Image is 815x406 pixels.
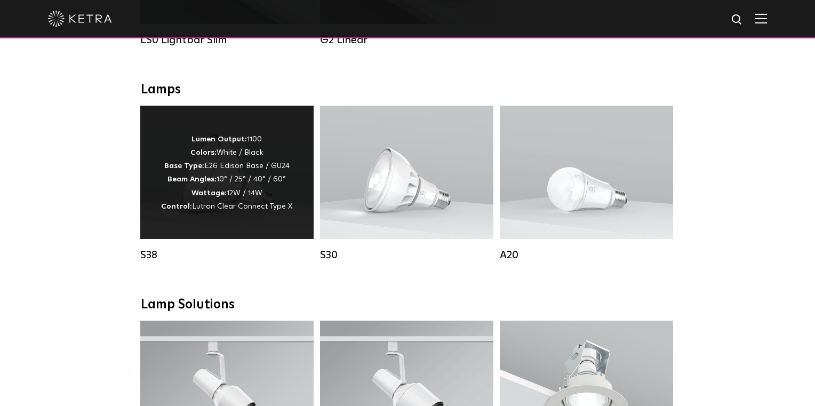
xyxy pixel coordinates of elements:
div: G2 Linear [320,34,493,46]
div: S30 [320,249,493,261]
img: Hamburger%20Nav.svg [755,13,767,23]
div: S38 [140,249,314,261]
strong: Lumen Output: [191,136,247,143]
div: LS0 Lightbar Slim [140,34,314,46]
p: 1100 White / Black E26 Edison Base / GU24 10° / 25° / 40° / 60° 12W / 14W [161,133,292,213]
strong: Beam Angles: [167,176,217,183]
div: A20 [500,249,673,261]
a: A20 Lumen Output:600 / 800Colors:White / BlackBase Type:E26 Edison Base / GU24Beam Angles:Omni-Di... [500,106,673,261]
a: S38 Lumen Output:1100Colors:White / BlackBase Type:E26 Edison Base / GU24Beam Angles:10° / 25° / ... [140,106,314,261]
img: search icon [731,13,744,27]
strong: Base Type: [164,162,204,170]
a: S30 Lumen Output:1100Colors:White / BlackBase Type:E26 Edison Base / GU24Beam Angles:15° / 25° / ... [320,106,493,261]
div: Lamps [141,82,674,98]
span: Lutron Clear Connect Type X [192,203,292,210]
strong: Control: [161,203,192,210]
strong: Colors: [190,149,217,156]
img: ketra-logo-2019-white [48,11,112,27]
strong: Wattage: [191,189,227,197]
div: Lamp Solutions [141,297,674,313]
